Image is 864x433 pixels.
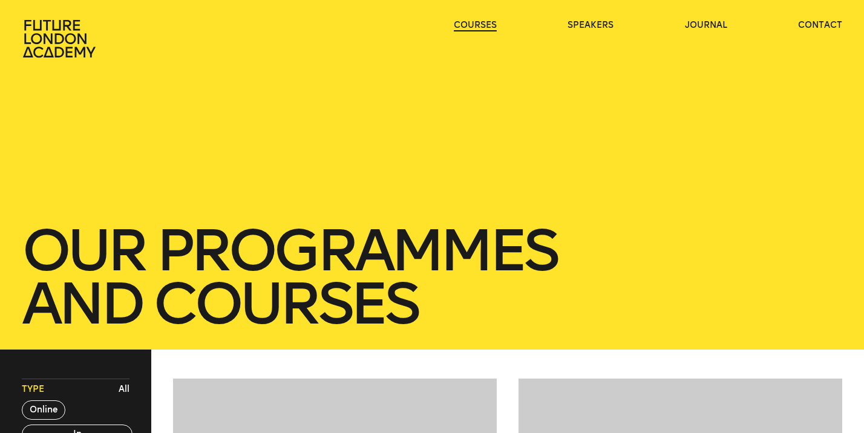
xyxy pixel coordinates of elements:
button: Online [22,400,65,420]
a: speakers [568,19,614,31]
a: courses [454,19,497,31]
span: Type [22,383,44,396]
button: All [116,380,133,399]
a: contact [798,19,842,31]
a: journal [685,19,727,31]
h1: our Programmes and courses [22,224,843,330]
